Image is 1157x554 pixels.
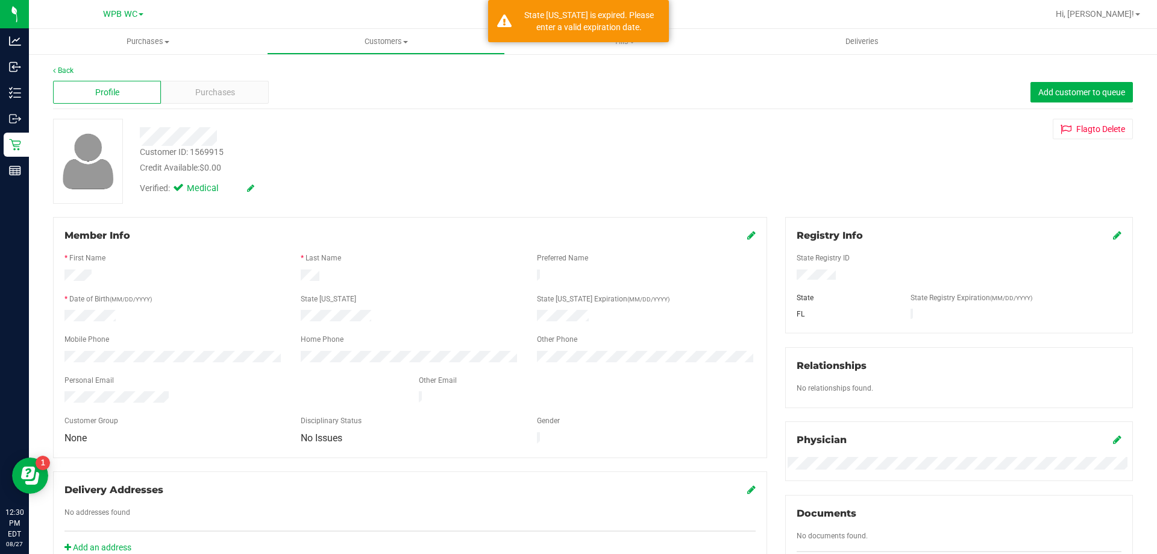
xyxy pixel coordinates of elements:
span: Relationships [797,360,867,371]
span: Profile [95,86,119,99]
span: Physician [797,434,847,445]
inline-svg: Inventory [9,87,21,99]
label: Other Phone [537,334,577,345]
a: Customers [267,29,505,54]
div: FL [788,309,902,319]
span: Customers [268,36,504,47]
label: Last Name [306,253,341,263]
span: None [64,432,87,444]
span: Add customer to queue [1038,87,1125,97]
span: (MM/DD/YYYY) [110,296,152,303]
label: Other Email [419,375,457,386]
button: Flagto Delete [1053,119,1133,139]
label: Mobile Phone [64,334,109,345]
span: Member Info [64,230,130,241]
img: user-icon.png [57,130,120,192]
a: Add an address [64,543,131,552]
span: Documents [797,508,856,519]
span: Delivery Addresses [64,484,163,496]
span: (MM/DD/YYYY) [990,295,1032,301]
span: WPB WC [103,9,137,19]
inline-svg: Inbound [9,61,21,73]
inline-svg: Reports [9,165,21,177]
label: No relationships found. [797,383,873,394]
span: Medical [187,182,235,195]
div: Customer ID: 1569915 [140,146,224,159]
span: Hi, [PERSON_NAME]! [1056,9,1134,19]
span: No documents found. [797,532,868,540]
label: Disciplinary Status [301,415,362,426]
label: First Name [69,253,105,263]
span: Deliveries [829,36,895,47]
a: Purchases [29,29,267,54]
div: State ID is expired. Please enter a valid expiration date. [518,9,660,33]
div: Credit Available: [140,162,671,174]
label: State [US_STATE] Expiration [537,294,669,304]
div: Verified: [140,182,254,195]
button: Add customer to queue [1030,82,1133,102]
iframe: Resource center [12,458,48,494]
label: Personal Email [64,375,114,386]
a: Back [53,66,74,75]
label: Gender [537,415,560,426]
span: $0.00 [199,163,221,172]
span: No Issues [301,432,342,444]
inline-svg: Outbound [9,113,21,125]
inline-svg: Retail [9,139,21,151]
p: 12:30 PM EDT [5,507,24,540]
span: (MM/DD/YYYY) [627,296,669,303]
label: Home Phone [301,334,343,345]
div: State [788,292,902,303]
label: State Registry ID [797,253,850,263]
label: No addresses found [64,507,130,518]
label: Date of Birth [69,294,152,304]
span: Purchases [29,36,267,47]
p: 08/27 [5,540,24,549]
label: State Registry Expiration [911,292,1032,303]
label: Preferred Name [537,253,588,263]
a: Deliveries [743,29,981,54]
span: Purchases [195,86,235,99]
label: Customer Group [64,415,118,426]
inline-svg: Analytics [9,35,21,47]
label: State [US_STATE] [301,294,356,304]
iframe: Resource center unread badge [36,456,50,470]
span: Registry Info [797,230,863,241]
